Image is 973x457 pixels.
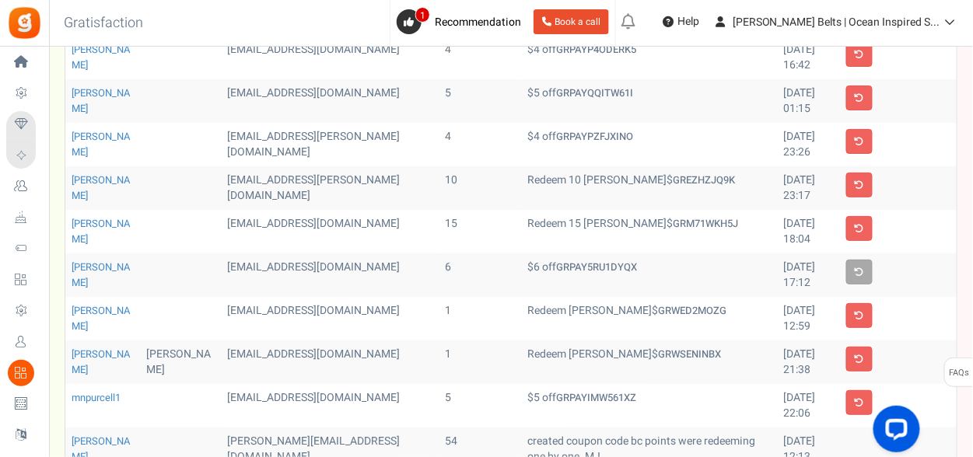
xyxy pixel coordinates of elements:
td: 15 [439,210,521,253]
i: Delete coupon and restore points [855,180,864,190]
td: [EMAIL_ADDRESS][DOMAIN_NAME] [221,79,439,123]
td: 5 [439,79,521,123]
td: [DATE] 23:17 [777,166,840,210]
td: $6 off [521,253,777,297]
strong: GRPAYIMW561XZ [556,390,636,405]
a: [PERSON_NAME] [72,216,131,246]
td: [EMAIL_ADDRESS][DOMAIN_NAME] [221,210,439,253]
i: Delete coupon and restore points [855,311,864,320]
a: Help [656,9,705,34]
td: [DATE] 12:59 [777,297,840,340]
td: [DATE] 18:04 [777,210,840,253]
td: [EMAIL_ADDRESS][PERSON_NAME][DOMAIN_NAME] [221,166,439,210]
td: [DATE] 22:06 [777,384,840,427]
td: 5 [439,384,521,427]
a: 1 Recommendation [397,9,527,34]
span: Recommendation [435,14,521,30]
td: $5 off [521,384,777,427]
td: 1 [439,297,521,340]
td: $4 off [521,36,777,79]
strong: GRPAYQQITW61I [556,85,633,100]
a: [PERSON_NAME] [72,85,131,116]
a: Book a call [534,9,609,34]
strong: GRWSENINBX [658,347,721,361]
a: mnpurcell1 [72,390,121,405]
a: [PERSON_NAME] [72,303,131,333]
i: Delete coupon and restore points [855,93,864,103]
h3: Gratisfaction [47,8,160,39]
td: 6 [439,253,521,297]
td: 4 [439,36,521,79]
td: [DATE] 21:38 [777,340,840,384]
strong: GRWED2MOZG [658,303,726,318]
a: [PERSON_NAME] [72,129,131,159]
td: 4 [439,123,521,166]
strong: GRPAY5RU1DYQX [556,260,637,274]
span: Help [674,14,699,30]
strong: GRPAYP4ODERK5 [556,42,636,57]
td: [DATE] 01:15 [777,79,840,123]
td: 1 [439,340,521,384]
i: Delete coupon and restore points [855,137,864,146]
strong: GRM71WKH5J [673,216,738,231]
i: User already used the coupon [855,267,864,277]
td: Redeem 15 [PERSON_NAME]$ [521,210,777,253]
td: $4 off [521,123,777,166]
td: [EMAIL_ADDRESS][DOMAIN_NAME] [221,340,439,384]
span: 1 [415,7,430,23]
td: Redeem [PERSON_NAME]$ [521,340,777,384]
td: [DATE] 23:26 [777,123,840,166]
td: Redeem [PERSON_NAME]$ [521,297,777,340]
td: [DATE] 16:42 [777,36,840,79]
td: [DATE] 17:12 [777,253,840,297]
td: [EMAIL_ADDRESS][DOMAIN_NAME] [221,253,439,297]
i: Delete coupon and restore points [855,50,864,59]
td: [EMAIL_ADDRESS][DOMAIN_NAME] [221,36,439,79]
td: [EMAIL_ADDRESS][DOMAIN_NAME] [221,297,439,340]
td: 10 [439,166,521,210]
td: [EMAIL_ADDRESS][PERSON_NAME][DOMAIN_NAME] [221,123,439,166]
td: $5 off [521,79,777,123]
a: [PERSON_NAME] [72,42,131,72]
a: [PERSON_NAME] [72,173,131,203]
strong: GRPAYPZFJXINO [556,129,633,144]
a: [PERSON_NAME] [72,347,131,377]
a: [PERSON_NAME] [72,260,131,290]
i: Delete coupon and restore points [855,224,864,233]
span: [PERSON_NAME] Belts | Ocean Inspired S... [733,14,940,30]
td: Redeem 10 [PERSON_NAME]$ [521,166,777,210]
strong: GREZHZJQ9K [673,173,735,187]
img: Gratisfaction [7,5,42,40]
i: Delete coupon and restore points [855,398,864,407]
td: [PERSON_NAME] [141,340,222,384]
span: FAQs [949,358,970,388]
i: Delete coupon and restore points [855,354,864,364]
td: [EMAIL_ADDRESS][DOMAIN_NAME] [221,384,439,427]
